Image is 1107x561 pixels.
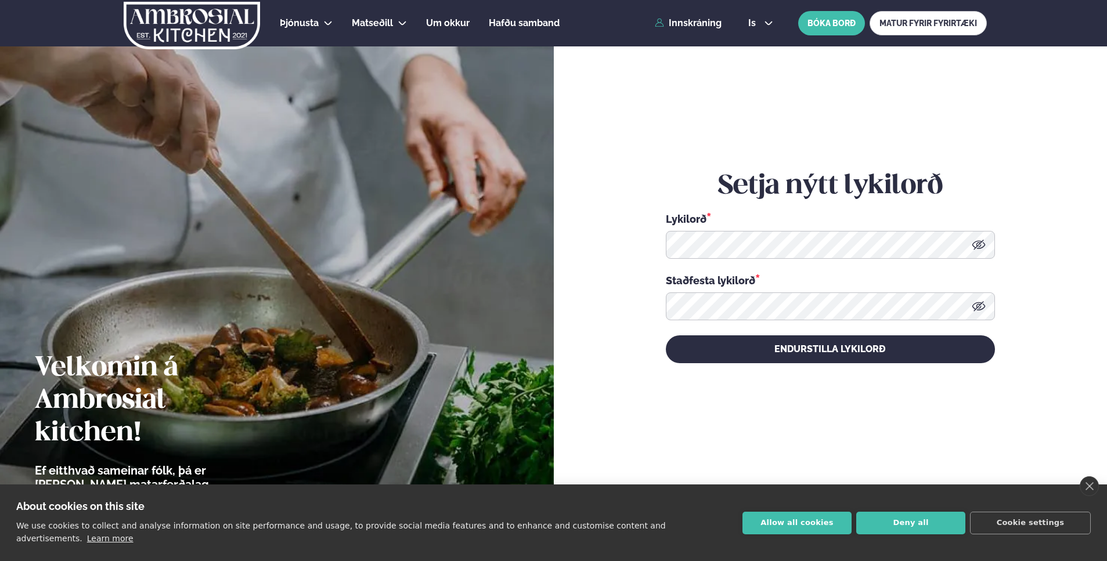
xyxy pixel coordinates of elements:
[666,335,995,363] button: Endurstilla lykilorð
[666,211,995,226] div: Lykilorð
[352,16,393,30] a: Matseðill
[35,352,276,450] h2: Velkomin á Ambrosial kitchen!
[798,11,865,35] button: BÓKA BORÐ
[489,17,560,28] span: Hafðu samband
[280,17,319,28] span: Þjónusta
[655,18,722,28] a: Innskráning
[666,273,995,288] div: Staðfesta lykilorð
[970,512,1091,534] button: Cookie settings
[87,534,134,543] a: Learn more
[280,16,319,30] a: Þjónusta
[352,17,393,28] span: Matseðill
[16,521,666,543] p: We use cookies to collect and analyse information on site performance and usage, to provide socia...
[489,16,560,30] a: Hafðu samband
[122,2,261,49] img: logo
[870,11,987,35] a: MATUR FYRIR FYRIRTÆKI
[426,17,470,28] span: Um okkur
[426,16,470,30] a: Um okkur
[35,464,276,491] p: Ef eitthvað sameinar fólk, þá er [PERSON_NAME] matarferðalag.
[739,19,783,28] button: is
[16,500,145,512] strong: About cookies on this site
[742,512,852,534] button: Allow all cookies
[856,512,965,534] button: Deny all
[666,170,995,202] h2: Setja nýtt lykilorð
[1080,476,1099,496] a: close
[748,19,759,28] span: is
